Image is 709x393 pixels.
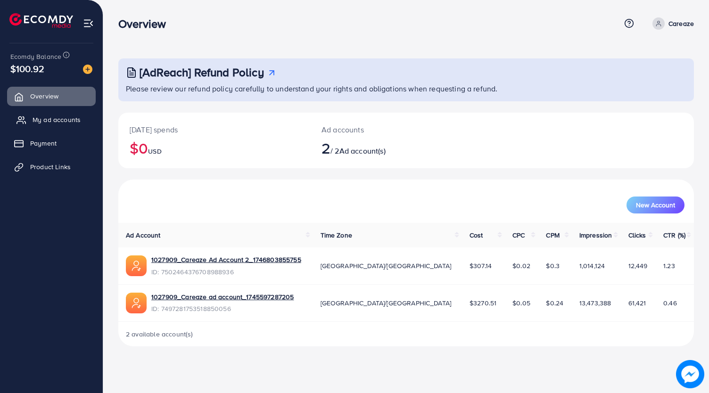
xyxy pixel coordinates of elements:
[470,230,483,240] span: Cost
[649,17,694,30] a: Careaze
[677,361,703,387] img: image
[151,255,301,264] a: 1027909_Careaze Ad Account 2_1746803855755
[126,329,193,339] span: 2 available account(s)
[628,298,646,308] span: 61,421
[322,137,330,159] span: 2
[470,298,496,308] span: $3270.51
[151,304,294,313] span: ID: 7497281753518850056
[512,298,530,308] span: $0.05
[512,261,530,270] span: $0.02
[339,146,386,156] span: Ad account(s)
[83,65,92,74] img: image
[148,147,161,156] span: USD
[130,139,299,157] h2: $0
[7,110,96,129] a: My ad accounts
[512,230,525,240] span: CPC
[636,202,675,208] span: New Account
[663,298,677,308] span: 0.46
[321,230,352,240] span: Time Zone
[7,157,96,176] a: Product Links
[83,18,94,29] img: menu
[118,17,173,31] h3: Overview
[10,62,44,75] span: $100.92
[30,162,71,172] span: Product Links
[546,261,560,270] span: $0.3
[10,52,61,61] span: Ecomdy Balance
[126,293,147,313] img: ic-ads-acc.e4c84228.svg
[546,230,559,240] span: CPM
[579,298,611,308] span: 13,473,388
[33,115,81,124] span: My ad accounts
[140,65,264,79] h3: [AdReach] Refund Policy
[470,261,492,270] span: $307.14
[627,196,684,213] button: New Account
[7,87,96,106] a: Overview
[628,261,648,270] span: 12,449
[579,230,612,240] span: Impression
[9,13,73,28] img: logo
[130,124,299,135] p: [DATE] spends
[126,230,161,240] span: Ad Account
[30,139,57,148] span: Payment
[663,230,685,240] span: CTR (%)
[30,91,58,101] span: Overview
[663,261,675,270] span: 1.23
[151,292,294,302] a: 1027909_Careaze ad account_1745597287205
[151,267,301,277] span: ID: 7502464376708988936
[628,230,646,240] span: Clicks
[579,261,605,270] span: 1,014,124
[322,139,443,157] h2: / 2
[322,124,443,135] p: Ad accounts
[126,83,688,94] p: Please review our refund policy carefully to understand your rights and obligations when requesti...
[321,261,452,270] span: [GEOGRAPHIC_DATA]/[GEOGRAPHIC_DATA]
[7,134,96,153] a: Payment
[546,298,563,308] span: $0.24
[668,18,694,29] p: Careaze
[126,255,147,276] img: ic-ads-acc.e4c84228.svg
[321,298,452,308] span: [GEOGRAPHIC_DATA]/[GEOGRAPHIC_DATA]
